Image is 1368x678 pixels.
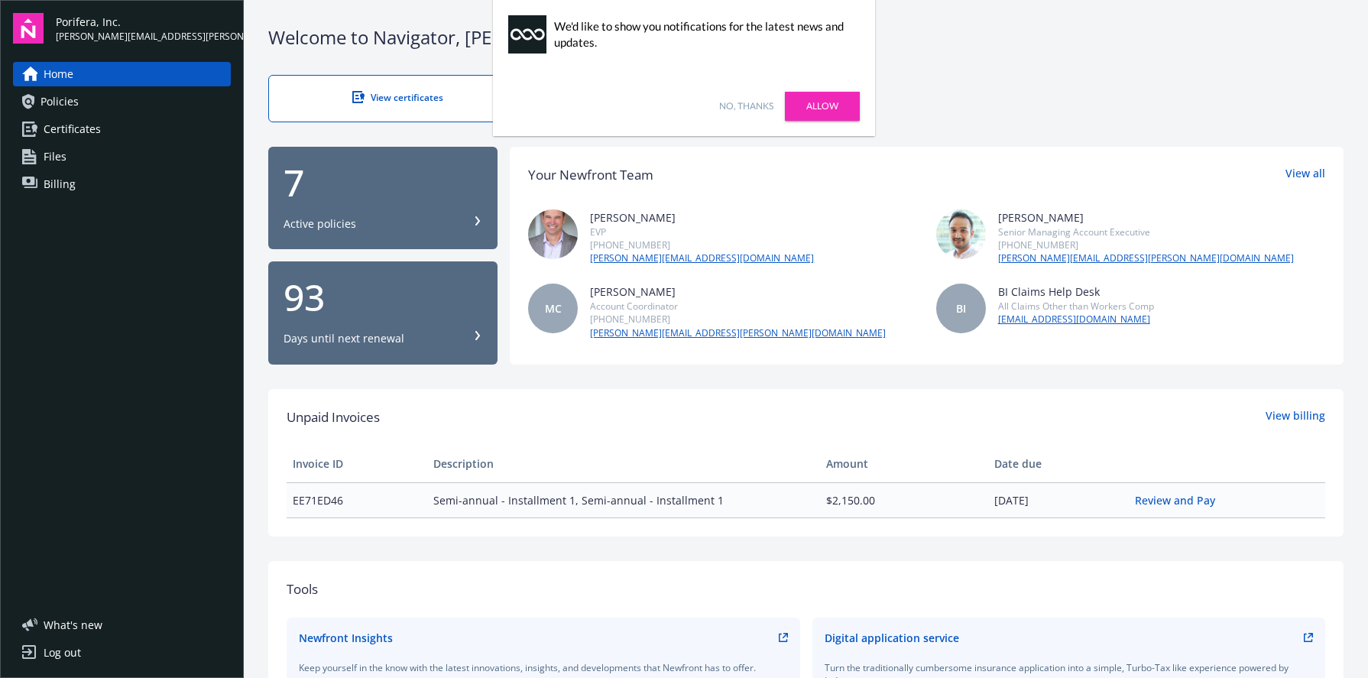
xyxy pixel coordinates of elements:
span: Billing [44,172,76,196]
div: Newfront Insights [299,630,393,646]
a: [PERSON_NAME][EMAIL_ADDRESS][PERSON_NAME][DOMAIN_NAME] [998,251,1294,265]
div: [PHONE_NUMBER] [590,313,886,326]
a: View certificates [268,75,528,122]
a: Files [13,144,231,169]
div: [PHONE_NUMBER] [590,238,814,251]
span: Porifera, Inc. [56,14,231,30]
span: MC [545,300,562,316]
a: Allow [785,92,860,121]
div: Your Newfront Team [528,165,653,185]
div: BI Claims Help Desk [998,284,1154,300]
span: Semi-annual - Installment 1, Semi-annual - Installment 1 [433,492,814,508]
div: Keep yourself in the know with the latest innovations, insights, and developments that Newfront h... [299,661,788,674]
th: Amount [820,446,988,482]
div: [PERSON_NAME] [590,209,814,225]
div: Account Coordinator [590,300,886,313]
div: Days until next renewal [284,331,404,346]
a: [EMAIL_ADDRESS][DOMAIN_NAME] [998,313,1154,326]
div: View certificates [300,91,497,104]
div: Digital application service [825,630,959,646]
span: Policies [41,89,79,114]
a: View billing [1266,407,1325,427]
button: 7Active policies [268,147,498,250]
div: Senior Managing Account Executive [998,225,1294,238]
div: Tools [287,579,1325,599]
td: [DATE] [988,482,1129,517]
div: We'd like to show you notifications for the latest news and updates. [554,18,852,50]
a: [PERSON_NAME][EMAIL_ADDRESS][PERSON_NAME][DOMAIN_NAME] [590,326,886,340]
span: Files [44,144,66,169]
span: What ' s new [44,617,102,633]
span: Unpaid Invoices [287,407,380,427]
div: 7 [284,164,482,201]
a: Billing [13,172,231,196]
div: Welcome to Navigator , [PERSON_NAME] [268,24,1344,50]
td: EE71ED46 [287,482,427,517]
img: photo [936,209,986,259]
div: [PHONE_NUMBER] [998,238,1294,251]
th: Invoice ID [287,446,427,482]
a: Policies [13,89,231,114]
a: Home [13,62,231,86]
button: What's new [13,617,127,633]
button: Porifera, Inc.[PERSON_NAME][EMAIL_ADDRESS][PERSON_NAME][DOMAIN_NAME] [56,13,231,44]
a: [PERSON_NAME][EMAIL_ADDRESS][DOMAIN_NAME] [590,251,814,265]
div: 93 [284,279,482,316]
a: View all [1285,165,1325,185]
a: Certificates [13,117,231,141]
div: [PERSON_NAME] [590,284,886,300]
span: Certificates [44,117,101,141]
div: EVP [590,225,814,238]
button: 93Days until next renewal [268,261,498,365]
span: [PERSON_NAME][EMAIL_ADDRESS][PERSON_NAME][DOMAIN_NAME] [56,30,231,44]
td: $2,150.00 [820,482,988,517]
div: Active policies [284,216,356,232]
a: Review and Pay [1135,493,1227,508]
img: navigator-logo.svg [13,13,44,44]
div: [PERSON_NAME] [998,209,1294,225]
span: BI [956,300,966,316]
img: photo [528,209,578,259]
div: All Claims Other than Workers Comp [998,300,1154,313]
span: Home [44,62,73,86]
div: Log out [44,641,81,665]
th: Description [427,446,820,482]
a: No, thanks [719,99,773,113]
th: Date due [988,446,1129,482]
